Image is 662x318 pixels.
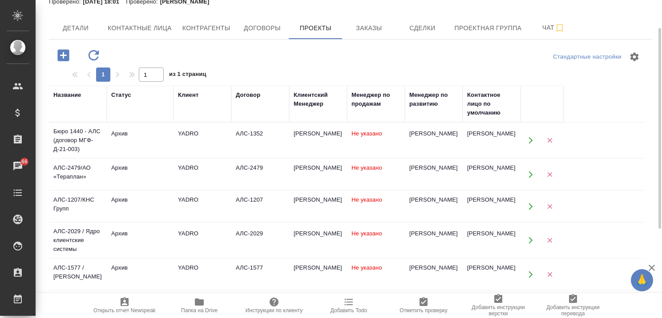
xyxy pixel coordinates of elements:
[178,195,227,204] div: YADRO
[87,293,162,318] button: Открыть отчет Newspeak
[631,269,653,291] button: 🙏
[409,129,458,138] div: [PERSON_NAME]
[401,23,444,34] span: Сделки
[294,23,337,34] span: Проекты
[111,229,169,238] div: Архив
[182,23,230,34] span: Контрагенты
[541,197,559,215] button: Удалить
[541,265,559,283] button: Удалить
[541,304,605,317] span: Добавить инструкции перевода
[351,91,400,108] div: Менеджер по продажам
[181,307,218,314] span: Папка на Drive
[409,163,458,172] div: [PERSON_NAME]
[467,229,516,238] div: [PERSON_NAME]
[634,271,650,290] span: 🙏
[2,155,33,177] a: 66
[236,229,285,238] div: АЛС-2029
[246,307,303,314] span: Инструкции по клиенту
[93,307,156,314] span: Открыть отчет Newspeak
[351,164,382,171] span: Не указано
[53,91,81,99] div: Название
[294,163,343,172] div: [PERSON_NAME]
[81,46,106,64] button: Обновить данные
[111,91,131,99] div: Статус
[178,91,198,99] div: Клиент
[236,129,285,138] div: АЛС-1352
[294,263,343,272] div: [PERSON_NAME]
[400,307,447,314] span: Отметить проверку
[53,195,102,213] div: АЛС-1207/КНС Групп
[294,91,343,108] div: Клиентский Менеджер
[294,195,343,204] div: [PERSON_NAME]
[541,231,559,250] button: Удалить
[294,129,343,138] div: [PERSON_NAME]
[467,91,516,117] div: Контактное лицо по умолчанию
[467,163,516,172] div: [PERSON_NAME]
[236,263,285,272] div: АЛС-1577
[178,129,227,138] div: YADRO
[551,50,624,64] div: split button
[16,157,33,166] span: 66
[467,129,516,138] div: [PERSON_NAME]
[236,195,285,204] div: АЛС-1207
[409,263,458,272] div: [PERSON_NAME]
[53,127,102,154] div: Бюро 1440 - АЛС (договор МГФ-Д-21-003)
[53,227,102,254] div: АЛС-2029 / Ядро клиентские системы
[409,229,458,238] div: [PERSON_NAME]
[386,293,461,318] button: Отметить проверку
[351,264,382,271] span: Не указано
[236,163,285,172] div: АЛС-2479
[54,23,97,34] span: Детали
[178,263,227,272] div: YADRO
[311,293,386,318] button: Добавить Todo
[111,129,169,138] div: Архив
[521,131,540,150] button: Открыть
[351,230,382,237] span: Не указано
[624,46,645,68] span: Настроить таблицу
[409,91,458,108] div: Менеджер по развитию
[331,307,367,314] span: Добавить Todo
[521,265,540,283] button: Открыть
[454,23,521,34] span: Проектная группа
[111,163,169,172] div: Архив
[532,22,575,33] span: Чат
[521,231,540,250] button: Открыть
[108,23,172,34] span: Контактные лица
[466,304,530,317] span: Добавить инструкции верстки
[111,195,169,204] div: Архив
[294,229,343,238] div: [PERSON_NAME]
[241,23,283,34] span: Договоры
[53,263,102,281] div: АЛС-1577 / [PERSON_NAME]
[554,23,565,33] svg: Подписаться
[237,293,311,318] button: Инструкции по клиенту
[521,165,540,183] button: Открыть
[541,131,559,150] button: Удалить
[409,195,458,204] div: [PERSON_NAME]
[467,195,516,204] div: [PERSON_NAME]
[541,165,559,183] button: Удалить
[467,263,516,272] div: [PERSON_NAME]
[521,197,540,215] button: Открыть
[351,196,382,203] span: Не указано
[169,69,206,82] span: из 1 страниц
[53,163,102,181] div: АЛС-2479/АО «Тераплан»
[178,163,227,172] div: YADRO
[111,263,169,272] div: Архив
[347,23,390,34] span: Заказы
[51,46,76,64] button: Добавить проект
[536,293,610,318] button: Добавить инструкции перевода
[178,229,227,238] div: YADRO
[236,91,260,99] div: Договор
[162,293,237,318] button: Папка на Drive
[351,130,382,137] span: Не указано
[461,293,536,318] button: Добавить инструкции верстки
